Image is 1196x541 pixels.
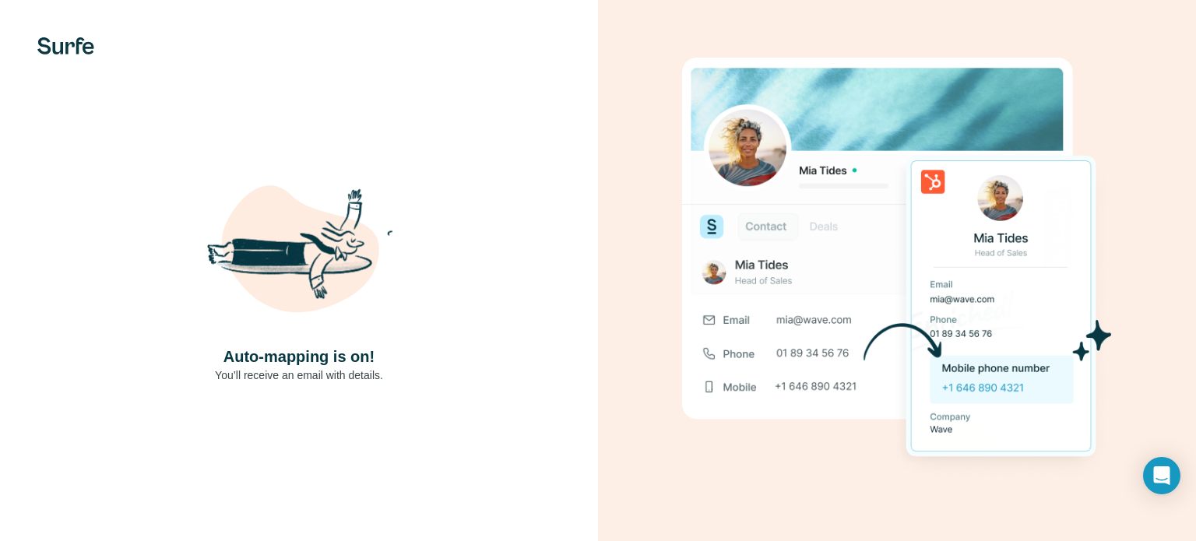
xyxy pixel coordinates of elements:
p: You’ll receive an email with details. [215,367,383,383]
h4: Auto-mapping is on! [223,346,375,367]
img: Download Success [682,58,1112,483]
img: Surfe's logo [37,37,94,54]
div: Open Intercom Messenger [1143,457,1180,494]
img: Shaka Illustration [206,159,392,346]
